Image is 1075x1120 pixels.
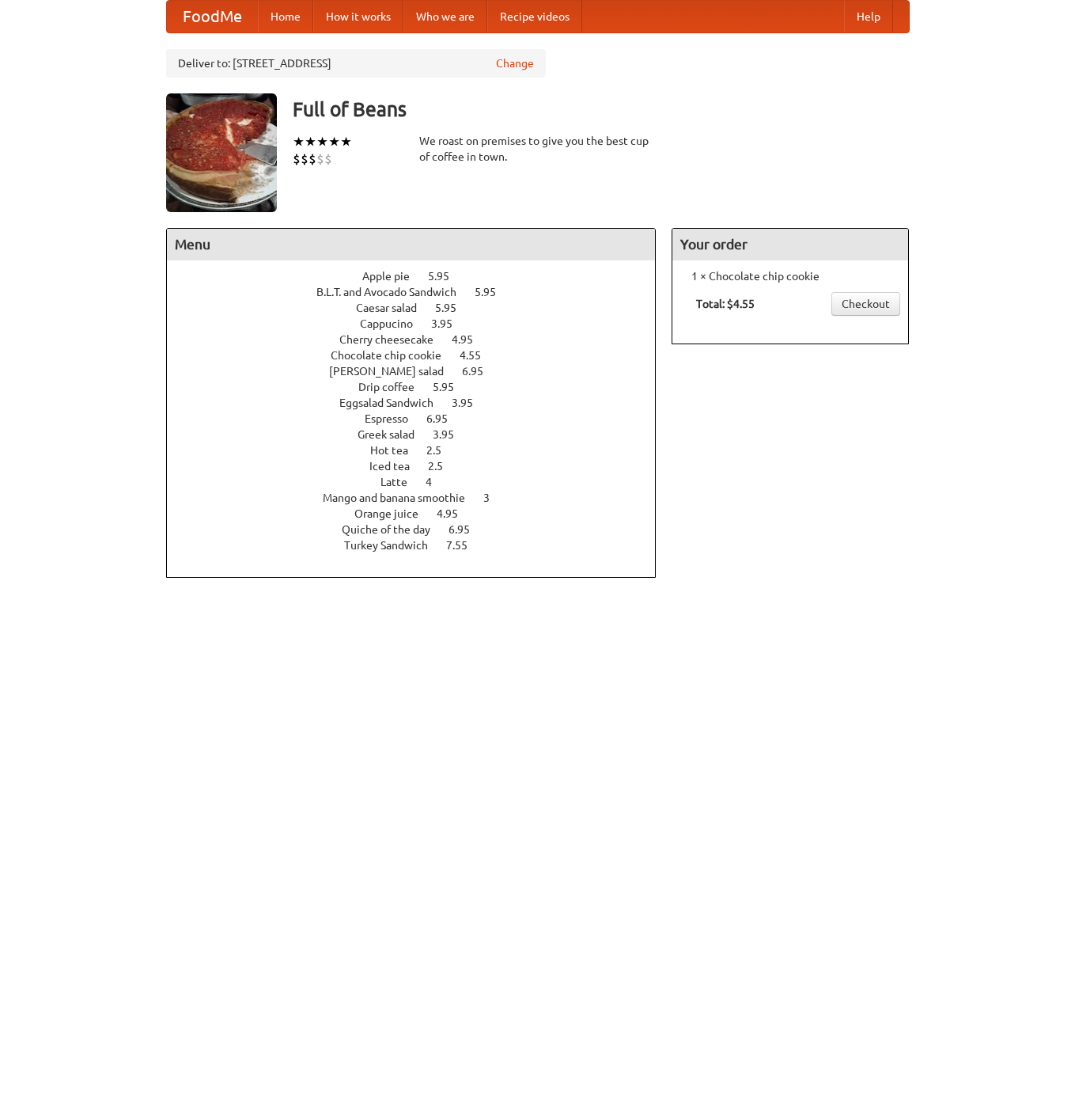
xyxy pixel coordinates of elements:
[316,133,328,150] li: ★
[293,133,305,150] li: ★
[426,476,448,488] span: 4
[313,1,403,32] a: How it works
[331,349,510,362] a: Chocolate chip cookie 4.55
[329,365,513,378] a: [PERSON_NAME] salad 6.95
[358,381,483,393] a: Drip coffee 5.95
[342,523,446,536] span: Quiche of the day
[301,150,308,168] li: $
[362,270,426,283] span: Apple pie
[487,1,582,32] a: Recipe videos
[419,133,657,165] div: We roast on premises to give you the best cup of coffee in town.
[446,539,483,552] span: 7.55
[323,492,481,504] span: Mango and banana smoothie
[316,150,324,168] li: $
[356,302,433,314] span: Caesar salad
[680,268,900,284] li: 1 × Chocolate chip cookie
[831,292,900,316] a: Checkout
[329,365,460,378] span: [PERSON_NAME] salad
[323,492,519,504] a: Mango and banana smoothie 3
[328,133,340,150] li: ★
[433,381,470,393] span: 5.95
[167,229,656,260] h4: Menu
[166,93,277,212] img: angular.jpg
[339,333,449,346] span: Cherry cheesecake
[428,460,459,473] span: 2.5
[360,317,482,330] a: Cappucino 3.95
[339,397,502,409] a: Eggsalad Sandwich 3.95
[358,428,430,441] span: Greek salad
[403,1,487,32] a: Who we are
[358,428,483,441] a: Greek salad 3.95
[370,444,471,457] a: Hot tea 2.5
[483,492,505,504] span: 3
[426,412,464,425] span: 6.95
[365,412,477,425] a: Espresso 6.95
[344,539,497,552] a: Turkey Sandwich 7.55
[354,507,487,520] a: Orange juice 4.95
[344,539,444,552] span: Turkey Sandwich
[324,150,332,168] li: $
[452,397,489,409] span: 3.95
[844,1,893,32] a: Help
[370,444,424,457] span: Hot tea
[166,49,546,78] div: Deliver to: [STREET_ADDRESS]
[331,349,457,362] span: Chocolate chip cookie
[380,476,461,488] a: Latte 4
[462,365,499,378] span: 6.95
[356,302,486,314] a: Caesar salad 5.95
[316,286,472,298] span: B.L.T. and Avocado Sandwich
[358,381,430,393] span: Drip coffee
[360,317,429,330] span: Cappucino
[258,1,313,32] a: Home
[696,298,755,310] b: Total: $4.55
[435,302,472,314] span: 5.95
[293,150,301,168] li: $
[354,507,434,520] span: Orange juice
[340,133,352,150] li: ★
[460,349,497,362] span: 4.55
[452,333,489,346] span: 4.95
[167,1,258,32] a: FoodMe
[293,93,910,125] h3: Full of Beans
[433,428,470,441] span: 3.95
[339,397,449,409] span: Eggsalad Sandwich
[369,460,426,473] span: Iced tea
[362,270,479,283] a: Apple pie 5.95
[305,133,316,150] li: ★
[431,317,468,330] span: 3.95
[437,507,474,520] span: 4.95
[365,412,424,425] span: Espresso
[428,270,465,283] span: 5.95
[672,229,908,260] h4: Your order
[426,444,457,457] span: 2.5
[380,476,423,488] span: Latte
[308,150,316,168] li: $
[339,333,502,346] a: Cherry cheesecake 4.95
[496,55,534,71] a: Change
[475,286,512,298] span: 5.95
[369,460,472,473] a: Iced tea 2.5
[316,286,525,298] a: B.L.T. and Avocado Sandwich 5.95
[449,523,486,536] span: 6.95
[342,523,499,536] a: Quiche of the day 6.95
